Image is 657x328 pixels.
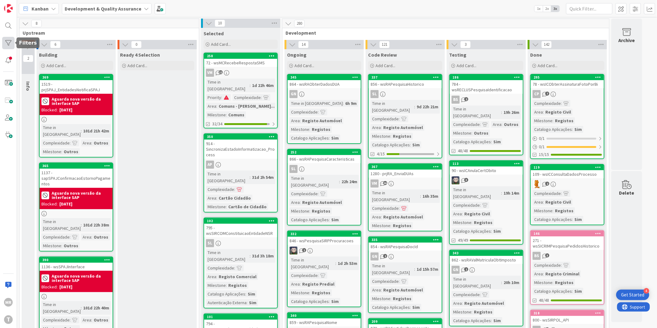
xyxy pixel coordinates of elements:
span: : [91,140,92,146]
div: Time in [GEOGRAPHIC_DATA] [452,106,501,119]
span: : [226,111,227,118]
div: 335 [369,237,442,243]
div: 295 [531,75,604,80]
div: SL [290,165,298,173]
div: 16h 35m [421,193,440,200]
span: Selected [204,30,224,37]
div: Complexidade [206,186,234,193]
span: Add Card... [211,41,231,47]
div: 72 - wsMCRecebeRespostaSMS [204,59,277,67]
div: 101 [204,314,277,320]
span: : [561,190,562,197]
span: 48/48 [458,148,468,154]
div: Comuns - [PERSON_NAME]... [217,103,276,110]
span: 7 [545,92,549,96]
div: 90 - wsICAnulaCertObito [450,166,523,175]
div: Time in [GEOGRAPHIC_DATA] [290,100,343,107]
div: Sim [330,216,340,223]
div: 19h 14m [502,190,521,196]
div: Complexidade [452,202,480,209]
div: 343 [450,250,523,256]
div: Outros [472,130,490,136]
span: Testing [449,52,466,58]
span: : [261,94,262,101]
div: 186 [453,75,523,80]
div: 119 [534,165,604,170]
div: Delete [619,189,634,196]
div: Outros [92,140,110,146]
div: 866 - wsRAPesquisaCaracteristicas [288,155,361,163]
div: 11390 - wsICAnulaCertObito [450,161,523,175]
span: 14 [298,41,309,48]
div: Registo Automóvel [382,214,424,220]
span: : [420,193,421,200]
div: SL [371,90,379,98]
div: Registos [391,222,413,229]
span: : [543,199,544,205]
span: Building [39,52,58,58]
div: GN [288,90,361,98]
div: Area [206,103,216,110]
div: Milestone [206,203,226,210]
div: Complexidade [533,100,561,107]
div: 101d 21h 42m [82,127,111,134]
div: Registo Civil [544,109,573,115]
div: 146 [534,231,604,236]
span: Code Review [368,52,397,58]
span: 2 [23,55,33,62]
span: : [491,228,492,235]
div: Catalogo Aplicações [533,216,572,223]
div: 186784 - wsRECLUSPesquisaIdentificacao [450,75,523,94]
div: 252 [290,150,361,154]
div: Complexidade [233,94,261,101]
b: Aguarda nova versão da interface SAP [52,191,111,200]
div: 146 [531,231,604,236]
div: Registo Civil [544,199,573,205]
span: : [81,127,82,134]
span: Add Card... [538,63,557,68]
span: 0 / 1 [539,144,545,150]
div: VM [371,179,379,188]
span: 3 [460,41,471,48]
div: Milestone [533,117,552,124]
span: 16 [383,181,387,185]
div: GN [369,252,442,261]
div: Time in [GEOGRAPHIC_DATA] [41,218,81,232]
div: Complexidade [533,190,561,197]
div: 295 [534,75,604,80]
div: 350 [207,135,277,139]
div: 113 [453,162,523,166]
div: Time in [GEOGRAPHIC_DATA] [290,175,339,188]
div: Registos [553,207,575,214]
div: Registo Civil [463,210,492,217]
div: Catalogo Aplicações [533,126,572,133]
div: Complexidade [290,190,318,197]
b: Development & Quality Assurance [65,6,141,12]
div: Catalogo Aplicações [452,228,491,235]
div: 3691519 - prjSPAJ_EntidadesNotificaSPAJ [40,75,113,94]
div: 78 - wsICObterAssinaturaFotoPorBi [531,80,604,88]
img: Visit kanbanzone.com [4,4,13,13]
div: Cartão Cidadão [217,195,252,201]
div: Outros [62,148,80,155]
img: LS [452,176,460,184]
div: 784 - wsRECLUSPesquisaIdentificacao [450,80,523,94]
div: 25872 - wsMCRecebeRespostaSMS [204,53,277,67]
span: : [491,138,492,145]
div: 252 [288,149,361,155]
div: 252866 - wsRAPesquisaCaracteristicas [288,149,361,163]
div: Registos [391,133,413,140]
span: 6 [50,41,61,48]
div: Registos [472,219,494,226]
span: Add Card... [294,63,314,68]
span: : [552,117,553,124]
span: : [339,178,340,185]
img: LS [290,247,298,255]
div: Area [290,199,300,206]
span: : [234,186,235,193]
div: 340859 - wsRAPesquisaNome [288,313,361,326]
span: Upstream [23,30,191,36]
div: Area [81,140,91,146]
div: Sim [492,138,502,145]
span: 2 [545,182,549,186]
